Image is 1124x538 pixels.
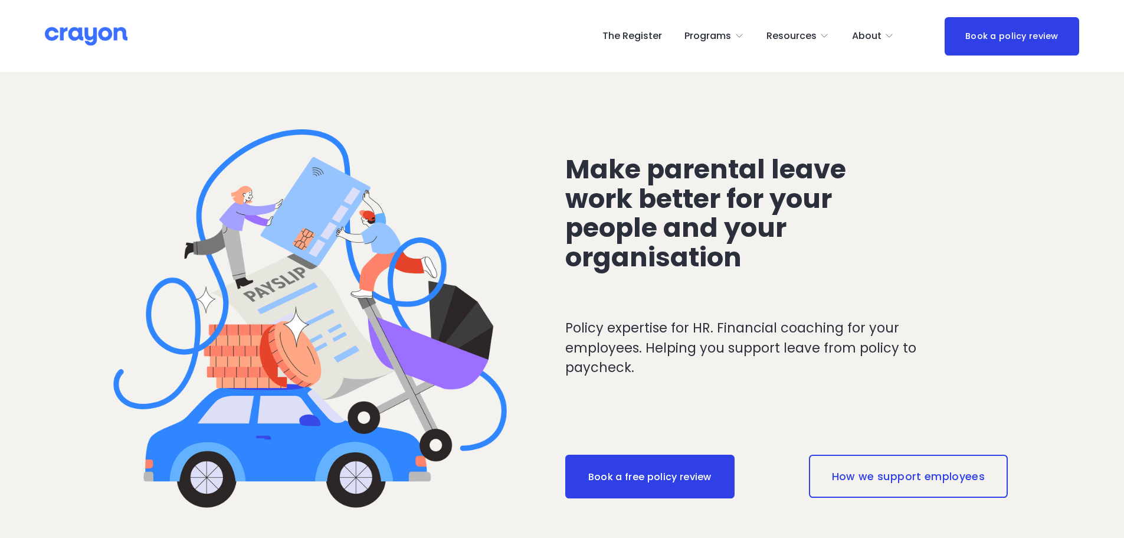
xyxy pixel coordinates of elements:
a: folder dropdown [852,27,894,45]
a: Book a policy review [945,17,1079,56]
img: Crayon [45,26,127,47]
span: About [852,28,881,45]
span: Programs [684,28,731,45]
a: folder dropdown [684,27,744,45]
a: The Register [602,27,662,45]
a: How we support employees [809,455,1008,497]
span: Resources [766,28,817,45]
span: Make parental leave work better for your people and your organisation [565,151,852,276]
p: Policy expertise for HR. Financial coaching for your employees. Helping you support leave from po... [565,318,965,378]
a: folder dropdown [766,27,830,45]
a: Book a free policy review [565,455,735,498]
